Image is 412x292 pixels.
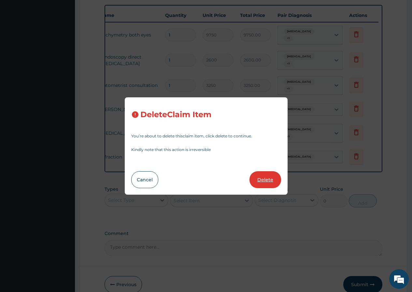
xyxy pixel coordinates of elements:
[140,110,211,119] h3: Delete Claim Item
[34,36,109,45] div: Chat with us now
[131,134,281,138] p: You’re about to delete this claim item , click delete to continue.
[38,82,90,148] span: We're online!
[131,148,281,152] p: Kindly note that this action is irreversible
[12,33,26,49] img: d_794563401_company_1708531726252_794563401
[107,3,122,19] div: Minimize live chat window
[3,178,124,201] textarea: Type your message and hit 'Enter'
[249,171,281,188] button: Delete
[131,171,158,188] button: Cancel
